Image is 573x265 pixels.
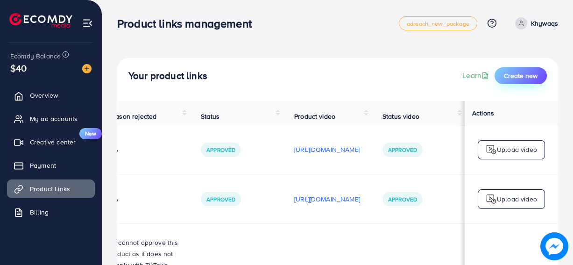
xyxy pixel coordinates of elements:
a: Billing [7,203,95,222]
a: Khywaqs [511,17,558,29]
p: Upload video [497,193,537,205]
span: Overview [30,91,58,100]
img: logo [486,193,497,205]
a: Overview [7,86,95,105]
img: image [82,64,92,73]
a: adreach_new_package [399,16,477,30]
a: Creative centerNew [7,133,95,151]
img: logo [9,13,72,28]
span: Product Links [30,184,70,193]
a: My ad accounts [7,109,95,128]
span: Status video [382,112,419,121]
button: Create new [495,67,547,84]
span: Approved [206,195,235,203]
p: Khywaqs [531,18,558,29]
a: Learn [462,70,491,81]
span: Payment [30,161,56,170]
span: Approved [388,195,417,203]
span: Ecomdy Balance [10,51,61,61]
span: Billing [30,208,49,217]
a: Product Links [7,179,95,198]
span: Approved [206,146,235,154]
h4: Your product links [128,70,207,82]
span: $40 [10,61,27,75]
p: [URL][DOMAIN_NAME] [294,193,360,205]
img: logo [486,144,497,155]
h3: Product links management [117,17,259,30]
p: Upload video [497,144,537,155]
img: image [540,232,568,260]
a: Payment [7,156,95,175]
span: Status [201,112,219,121]
span: New [79,128,102,139]
span: adreach_new_package [407,21,469,27]
span: Reason rejected [107,112,156,121]
span: Product video [294,112,335,121]
span: Actions [472,108,494,118]
span: Create new [504,71,538,80]
span: Creative center [30,137,76,147]
span: My ad accounts [30,114,78,123]
span: Approved [388,146,417,154]
img: menu [82,18,93,29]
p: [URL][DOMAIN_NAME] [294,144,360,155]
